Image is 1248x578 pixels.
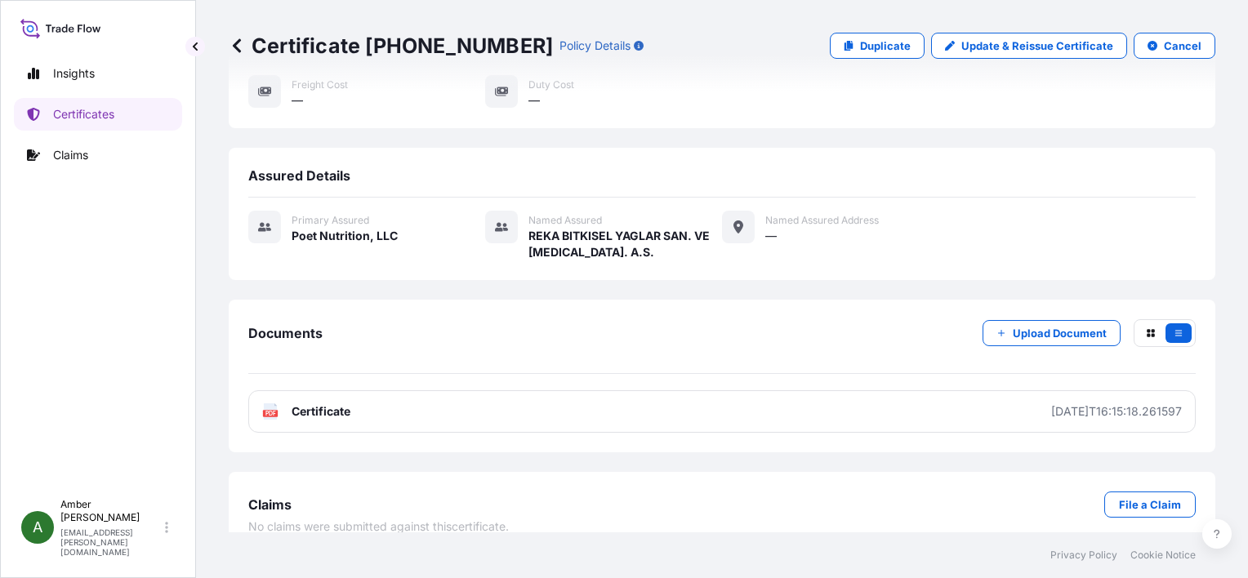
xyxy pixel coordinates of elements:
[292,228,398,244] span: Poet Nutrition, LLC
[292,214,369,227] span: Primary assured
[248,325,323,341] span: Documents
[860,38,911,54] p: Duplicate
[53,65,95,82] p: Insights
[1164,38,1201,54] p: Cancel
[983,320,1121,346] button: Upload Document
[1050,549,1117,562] a: Privacy Policy
[830,33,925,59] a: Duplicate
[528,92,540,109] span: —
[60,527,162,557] p: [EMAIL_ADDRESS][PERSON_NAME][DOMAIN_NAME]
[248,390,1196,433] a: PDFCertificate[DATE]T16:15:18.261597
[1130,549,1196,562] a: Cookie Notice
[53,147,88,163] p: Claims
[765,228,777,244] span: —
[53,106,114,122] p: Certificates
[248,518,509,535] span: No claims were submitted against this certificate .
[1119,496,1181,513] p: File a Claim
[1051,403,1182,420] div: [DATE]T16:15:18.261597
[1104,491,1196,518] a: File a Claim
[1013,325,1107,341] p: Upload Document
[559,38,631,54] p: Policy Details
[292,403,350,420] span: Certificate
[248,496,292,513] span: Claims
[14,57,182,90] a: Insights
[961,38,1113,54] p: Update & Reissue Certificate
[14,139,182,171] a: Claims
[931,33,1127,59] a: Update & Reissue Certificate
[528,214,602,227] span: Named Assured
[60,498,162,524] p: Amber [PERSON_NAME]
[229,33,553,59] p: Certificate [PHONE_NUMBER]
[528,228,722,260] span: REKA BITKISEL YAGLAR SAN. VE [MEDICAL_DATA]. A.S.
[33,519,42,536] span: A
[1134,33,1215,59] button: Cancel
[265,411,276,416] text: PDF
[292,92,303,109] span: —
[248,167,350,184] span: Assured Details
[765,214,879,227] span: Named Assured Address
[14,98,182,131] a: Certificates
